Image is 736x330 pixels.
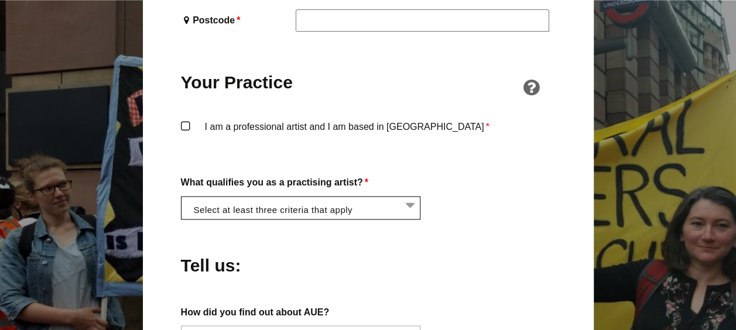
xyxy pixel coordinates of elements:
label: What qualifies you as a practising artist? [181,174,556,190]
h2: Your Practice [181,71,293,94]
label: I am a professional artist and I am based in [GEOGRAPHIC_DATA] [181,119,556,154]
label: Postcode [181,12,293,28]
label: How did you find out about AUE? [181,304,556,319]
h2: Tell us: [181,253,293,276]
